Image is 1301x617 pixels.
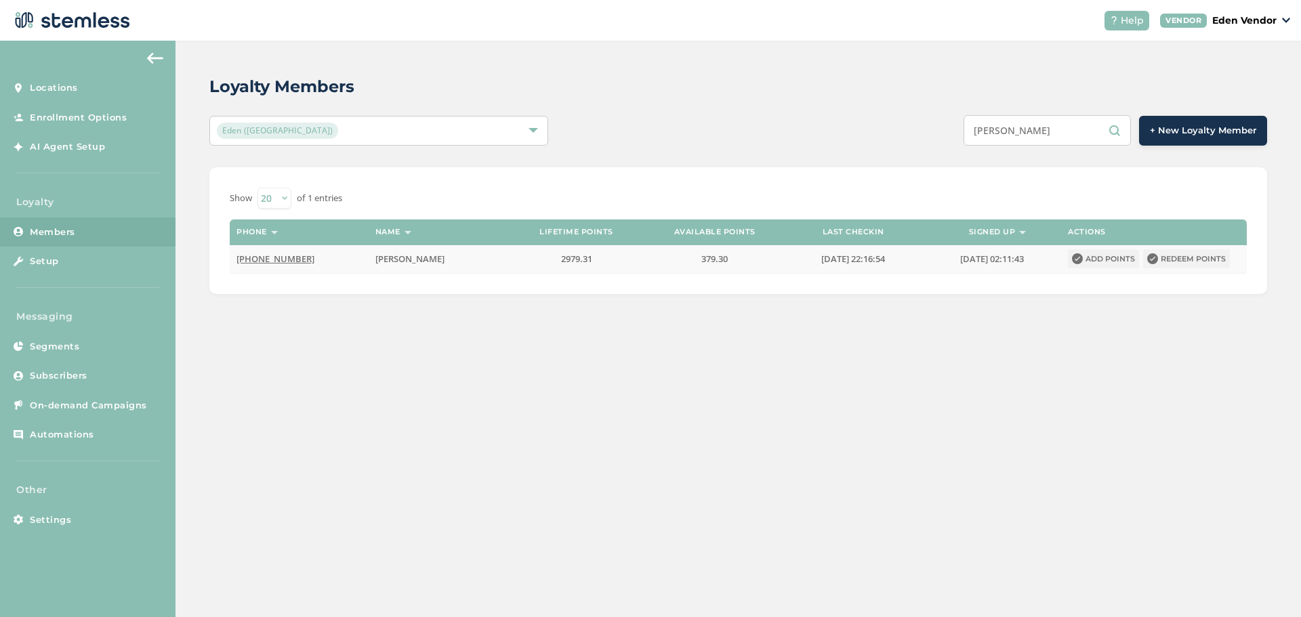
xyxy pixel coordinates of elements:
span: + New Loyalty Member [1150,124,1256,137]
span: [PERSON_NAME] [375,253,445,265]
label: BRAYDEN MILLER [375,253,500,265]
span: Locations [30,81,78,95]
label: Name [375,228,400,236]
span: 379.30 [701,253,728,265]
p: Eden Vendor [1212,14,1277,28]
label: Phone [236,228,267,236]
label: 379.30 [653,253,777,265]
label: 2025-08-27 22:16:54 [791,253,915,265]
span: AI Agent Setup [30,140,105,154]
span: Setup [30,255,59,268]
img: icon-help-white-03924b79.svg [1110,16,1118,24]
span: [PHONE_NUMBER] [236,253,314,265]
label: Available points [674,228,756,236]
h2: Loyalty Members [209,75,354,99]
img: icon-sort-1e1d7615.svg [1019,231,1026,234]
img: icon-arrow-back-accent-c549486e.svg [147,53,163,64]
span: On-demand Campaigns [30,399,147,412]
span: Eden ([GEOGRAPHIC_DATA]) [217,123,338,139]
span: Segments [30,340,79,354]
img: icon-sort-1e1d7615.svg [271,231,278,234]
span: Members [30,226,75,239]
div: VENDOR [1160,14,1207,28]
input: Search [964,115,1131,146]
label: Signed up [969,228,1016,236]
label: 2979.31 [514,253,638,265]
label: of 1 entries [297,192,342,205]
button: Add points [1068,249,1139,268]
span: Help [1121,14,1144,28]
span: [DATE] 02:11:43 [960,253,1024,265]
iframe: Chat Widget [1233,552,1301,617]
button: + New Loyalty Member [1139,116,1267,146]
span: Automations [30,428,94,442]
label: Show [230,192,252,205]
th: Actions [1061,219,1247,245]
label: Last checkin [823,228,884,236]
label: 2024-07-30 02:11:43 [930,253,1054,265]
span: [DATE] 22:16:54 [821,253,885,265]
span: Settings [30,513,71,527]
span: 2979.31 [561,253,592,265]
img: icon-sort-1e1d7615.svg [405,231,411,234]
label: (918) 758-9537 [236,253,361,265]
span: Subscribers [30,369,87,383]
img: icon_down-arrow-small-66adaf34.svg [1282,18,1290,23]
label: Lifetime points [539,228,613,236]
span: Enrollment Options [30,111,127,125]
img: logo-dark-0685b13c.svg [11,7,130,34]
button: Redeem points [1143,249,1230,268]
